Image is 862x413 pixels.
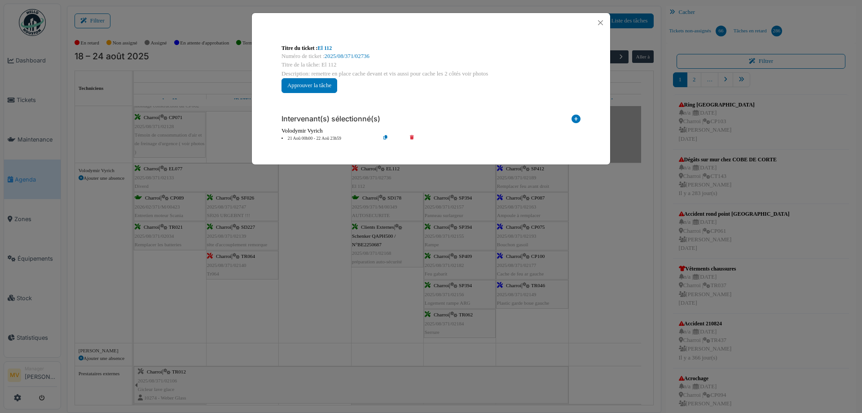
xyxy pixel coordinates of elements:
li: 21 Aoû 00h00 - 22 Aoû 23h59 [277,135,380,142]
i: Ajouter [572,115,581,127]
button: Approuver la tâche [281,78,337,93]
div: Titre de la tâche: El 112 [281,61,581,69]
a: El 112 [318,45,332,51]
button: Close [594,17,607,29]
div: Titre du ticket : [281,44,581,52]
h6: Intervenant(s) sélectionné(s) [281,115,380,123]
div: Description: remettre en place cache devant et vis aussi pour cache les 2 côtés voir photos [281,70,581,78]
a: 2025/08/371/02736 [325,53,369,59]
div: Volodymir Vyrich [281,127,581,135]
div: Numéro de ticket : [281,52,581,61]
